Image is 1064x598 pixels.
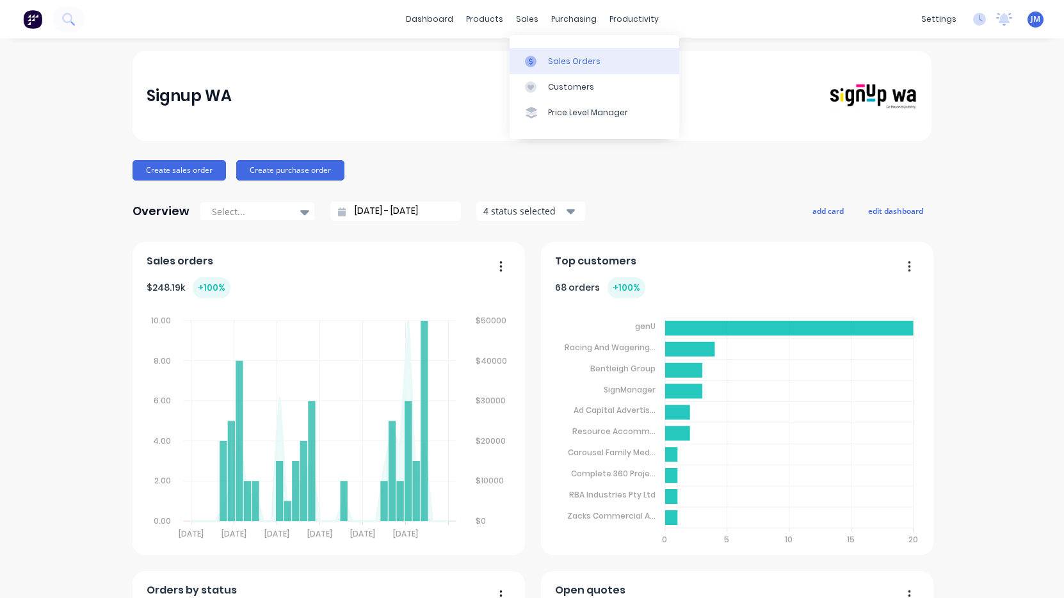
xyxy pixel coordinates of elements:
button: Create purchase order [236,160,344,181]
span: Open quotes [555,583,625,598]
tspan: SignManager [604,384,656,394]
a: Sales Orders [510,48,679,74]
tspan: Bentleigh Group [590,363,656,374]
span: Orders by status [147,583,237,598]
div: Customers [548,81,594,93]
div: products [460,10,510,29]
tspan: genU [635,321,656,332]
div: $ 248.19k [147,277,230,298]
tspan: $10000 [476,475,504,486]
tspan: 4.00 [152,435,170,446]
tspan: Zacks Commercial A... [567,510,656,521]
div: Signup WA [147,83,232,109]
div: Overview [133,198,189,224]
tspan: [DATE] [350,528,375,539]
div: sales [510,10,545,29]
tspan: [DATE] [222,528,246,539]
div: Sales Orders [548,56,601,67]
div: + 100 % [608,277,645,298]
img: Factory [23,10,42,29]
a: dashboard [399,10,460,29]
tspan: Carousel Family Med... [568,447,656,458]
tspan: $20000 [476,435,506,446]
tspan: Ad Capital Advertis... [574,405,656,416]
button: Create sales order [133,160,226,181]
tspan: $50000 [476,315,507,326]
a: Price Level Manager [510,100,679,125]
tspan: Racing And Wagering... [565,342,656,353]
img: Signup WA [828,83,917,110]
div: 68 orders [555,277,645,298]
tspan: $0 [476,515,487,526]
tspan: 5 [724,534,729,545]
tspan: Complete 360 Proje... [571,468,656,479]
button: edit dashboard [860,202,931,219]
tspan: [DATE] [179,528,204,539]
a: Customers [510,74,679,100]
div: 4 status selected [483,204,564,218]
div: purchasing [545,10,603,29]
span: Top customers [555,254,636,269]
tspan: 0.00 [153,515,170,526]
span: Sales orders [147,254,213,269]
div: settings [915,10,963,29]
tspan: 10.00 [150,315,170,326]
tspan: 15 [847,534,855,545]
tspan: 6.00 [153,395,170,406]
button: 4 status selected [476,202,585,221]
button: add card [804,202,852,219]
tspan: 20 [908,534,918,545]
tspan: 2.00 [154,475,170,486]
tspan: [DATE] [307,528,332,539]
tspan: Resource Accomm... [572,426,656,437]
tspan: [DATE] [264,528,289,539]
div: + 100 % [193,277,230,298]
div: Price Level Manager [548,107,628,118]
tspan: $40000 [476,355,508,366]
tspan: RBA Industries Pty Ltd [569,489,656,500]
tspan: 0 [662,534,667,545]
span: JM [1031,13,1040,25]
tspan: [DATE] [393,528,418,539]
tspan: $30000 [476,395,506,406]
tspan: 8.00 [153,355,170,366]
div: productivity [603,10,665,29]
tspan: 10 [785,534,793,545]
